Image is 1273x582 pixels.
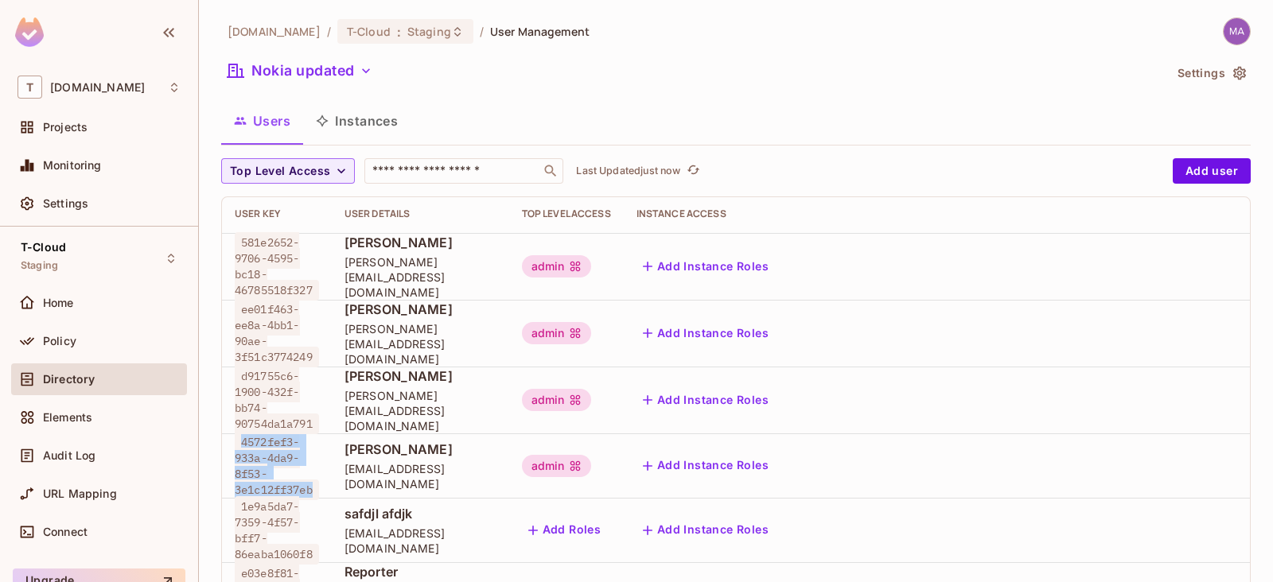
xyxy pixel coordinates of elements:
span: 581e2652-9706-4595-bc18-46785518f327 [235,232,319,301]
span: [PERSON_NAME][EMAIL_ADDRESS][DOMAIN_NAME] [345,254,496,300]
button: Add Instance Roles [636,387,775,413]
span: [EMAIL_ADDRESS][DOMAIN_NAME] [345,461,496,491]
span: the active workspace [228,24,321,39]
span: Monitoring [43,159,102,172]
button: Add Roles [522,518,608,543]
span: Projects [43,121,88,134]
span: Policy [43,335,76,347]
span: [PERSON_NAME] [345,234,496,251]
span: T [18,76,42,99]
button: Add Instance Roles [636,453,775,479]
button: Users [221,101,303,141]
span: Audit Log [43,449,95,462]
button: refresh [683,161,703,180]
span: refresh [687,163,700,179]
button: Top Level Access [221,158,355,184]
span: d91755c6-1900-432f-bb74-90754da1a791 [235,366,319,434]
div: User Key [235,208,319,220]
div: User Details [345,208,496,220]
button: Nokia updated [221,58,379,83]
span: [PERSON_NAME] [345,301,496,318]
span: Settings [43,197,88,210]
span: Staging [407,24,451,39]
span: : [396,25,402,38]
span: 4572fef3-933a-4da9-8f53-3e1c12ff37eb [235,432,319,500]
span: Top Level Access [230,161,330,181]
span: [PERSON_NAME][EMAIL_ADDRESS][DOMAIN_NAME] [345,321,496,367]
span: [PERSON_NAME][EMAIL_ADDRESS][DOMAIN_NAME] [345,388,496,433]
span: [EMAIL_ADDRESS][DOMAIN_NAME] [345,526,496,556]
span: T-Cloud [347,24,391,39]
div: admin [522,455,592,477]
div: admin [522,255,592,277]
span: ee01f463-ee8a-4bb1-90ae-3f51c3774249 [235,299,319,367]
span: Elements [43,411,92,424]
span: 1e9a5da7-7359-4f57-bff7-86eaba1060f8 [235,496,319,565]
button: Settings [1171,60,1251,86]
button: Instances [303,101,411,141]
div: admin [522,322,592,344]
span: Connect [43,526,88,538]
span: Directory [43,373,95,386]
button: Add Instance Roles [636,254,775,279]
button: Add user [1173,158,1251,184]
p: Last Updated just now [576,165,680,177]
li: / [327,24,331,39]
button: Add Instance Roles [636,320,775,346]
span: Workspace: t-mobile.com [50,81,145,94]
span: User Management [490,24,590,39]
span: Staging [21,259,58,272]
div: Top Level Access [522,208,611,220]
img: SReyMgAAAABJRU5ErkJggg== [15,17,44,47]
span: [PERSON_NAME] [345,440,496,458]
button: Add Instance Roles [636,518,775,543]
div: admin [522,389,592,411]
span: URL Mapping [43,487,117,500]
li: / [480,24,484,39]
img: maheshbabu.samsani1@t-mobile.com [1224,18,1250,45]
span: Click to refresh data [680,161,703,180]
span: Home [43,297,74,309]
span: [PERSON_NAME] [345,367,496,385]
span: safdjl afdjk [345,505,496,522]
span: T-Cloud [21,241,66,254]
